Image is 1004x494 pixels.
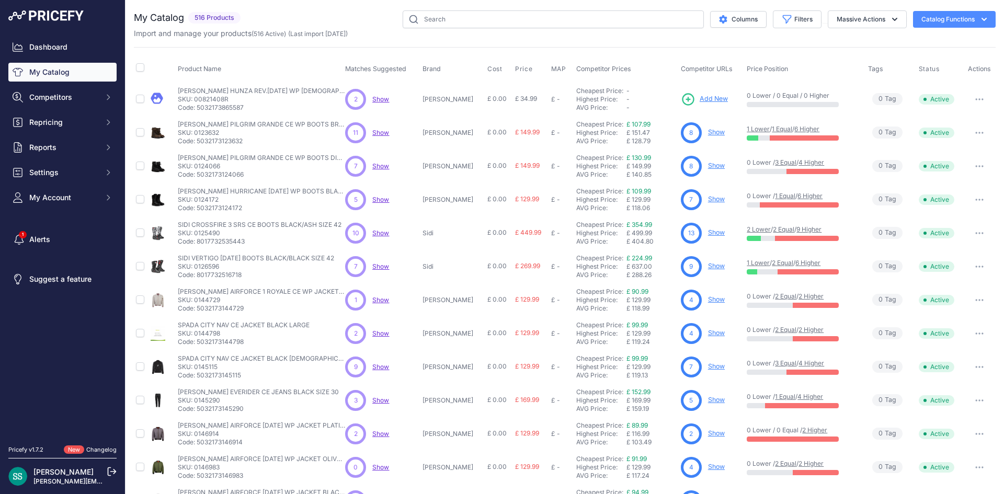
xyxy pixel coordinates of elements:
[747,393,858,401] p: 0 Lower / /
[626,204,677,212] div: £ 118.06
[372,329,389,337] a: Show
[878,128,883,137] span: 0
[33,467,94,476] a: [PERSON_NAME]
[423,129,483,137] p: [PERSON_NAME]
[372,396,389,404] span: Show
[487,162,507,169] span: £ 0.00
[576,229,626,237] div: Highest Price:
[626,363,651,371] span: £ 129.99
[626,170,677,179] div: £ 140.85
[576,329,626,338] div: Highest Price:
[515,162,540,169] span: £ 149.99
[797,192,823,200] a: 6 Higher
[576,354,623,362] a: Cheapest Price:
[423,329,483,338] p: [PERSON_NAME]
[178,196,345,204] p: SKU: 0124172
[708,396,725,404] a: Show
[487,128,507,136] span: £ 0.00
[878,261,883,271] span: 0
[576,221,623,228] a: Cheapest Price:
[178,65,221,73] span: Product Name
[708,463,725,470] a: Show
[372,430,389,438] a: Show
[487,65,504,73] button: Cost
[423,262,483,271] p: Sidi
[29,142,98,153] span: Reports
[576,271,626,279] div: AVG Price:
[551,296,555,304] div: £
[626,304,677,313] div: £ 118.99
[423,363,483,371] p: [PERSON_NAME]
[775,158,796,166] a: 3 Equal
[178,262,334,271] p: SKU: 0126596
[626,87,630,95] span: -
[354,195,358,204] span: 5
[919,128,954,138] span: Active
[178,338,310,346] p: Code: 5032173144798
[515,65,532,73] span: Price
[178,354,345,363] p: SPADA CITY NAV CE JACKET BLACK [DEMOGRAPHIC_DATA] SIZE 12
[487,65,502,73] span: Cost
[878,228,883,238] span: 0
[487,329,507,337] span: £ 0.00
[178,229,341,237] p: SKU: 0125490
[515,228,541,236] span: £ 449.99
[178,321,310,329] p: SPADA CITY NAV CE JACKET BLACK LARGE
[576,304,626,313] div: AVG Price:
[354,396,358,405] span: 3
[626,154,651,162] a: £ 130.99
[576,296,626,304] div: Highest Price:
[794,125,819,133] a: 6 Higher
[689,162,693,171] span: 8
[576,65,631,73] span: Competitor Prices
[551,65,566,73] span: MAP
[576,170,626,179] div: AVG Price:
[576,187,623,195] a: Cheapest Price:
[773,225,794,233] a: 2 Equal
[372,196,389,203] a: Show
[919,295,954,305] span: Active
[487,362,507,370] span: £ 0.00
[576,363,626,371] div: Highest Price:
[576,338,626,346] div: AVG Price:
[178,388,339,396] p: [PERSON_NAME] EVERIDER CE JEANS BLACK SIZE 30
[626,137,677,145] div: £ 128.79
[515,329,539,337] span: £ 129.99
[515,65,534,73] button: Price
[626,296,651,304] span: £ 129.99
[773,10,822,28] button: Filters
[487,195,507,203] span: £ 0.00
[423,196,483,204] p: [PERSON_NAME]
[626,129,650,136] span: £ 151.47
[576,237,626,246] div: AVG Price:
[178,254,334,262] p: SIDI VERTIGO [DATE] BOOTS BLACK/BLACK SIZE 42
[515,128,540,136] span: £ 149.99
[515,262,540,270] span: £ 269.99
[8,38,117,433] nav: Sidebar
[626,187,651,195] a: £ 109.99
[878,362,883,372] span: 0
[515,95,537,102] span: £ 34.99
[747,259,858,267] p: / /
[747,158,858,167] p: 0 Lower / /
[29,167,98,178] span: Settings
[372,229,389,237] span: Show
[798,359,824,367] a: 4 Higher
[487,295,507,303] span: £ 0.00
[576,321,623,329] a: Cheapest Price:
[178,104,345,112] p: Code: 5032173865587
[919,161,954,171] span: Active
[372,129,389,136] a: Show
[178,237,341,246] p: Code: 8017732535443
[551,229,555,237] div: £
[487,262,507,270] span: £ 0.00
[576,262,626,271] div: Highest Price:
[747,225,858,234] p: / /
[798,158,824,166] a: 4 Higher
[878,295,883,305] span: 0
[487,228,507,236] span: £ 0.00
[576,455,623,463] a: Cheapest Price:
[798,292,824,300] a: 2 Higher
[8,163,117,182] button: Settings
[8,63,117,82] a: My Catalog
